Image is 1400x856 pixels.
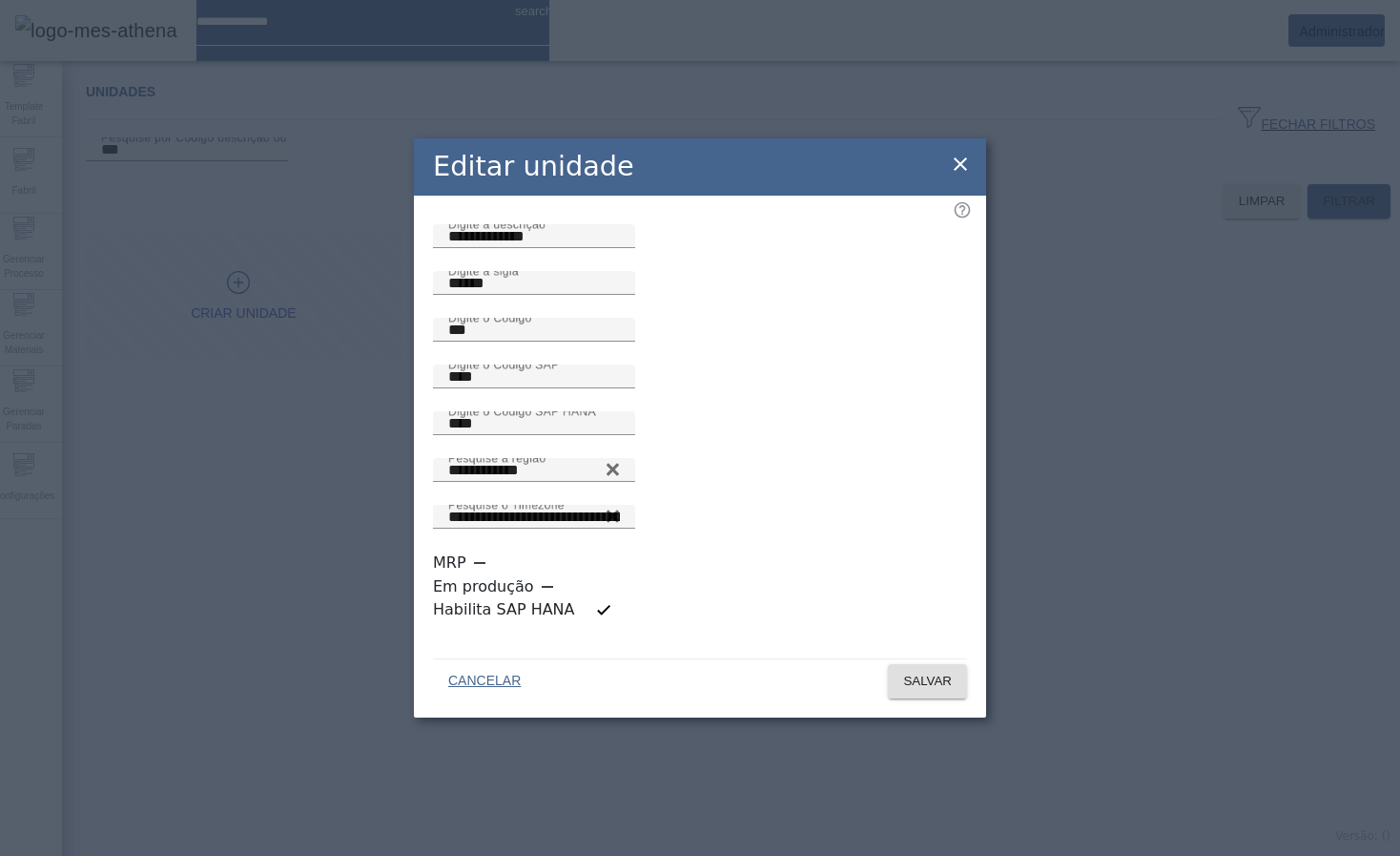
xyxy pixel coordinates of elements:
label: Em produção [433,575,538,598]
span: CANCELAR [448,672,521,691]
input: Number [448,459,620,482]
label: MRP [433,552,470,574]
mat-label: Digite a sigla [448,264,519,277]
mat-label: Digite o Código SAP [448,358,560,370]
input: Number [448,506,620,529]
span: SALVAR [903,672,952,691]
mat-label: Pesquise a região [448,451,546,464]
label: Habilita SAP HANA [433,598,579,621]
mat-label: Digite o Código [448,311,532,324]
h2: Editar unidade [433,146,634,187]
button: SALVAR [888,664,967,699]
button: CANCELAR [433,664,536,699]
mat-label: Digite a descrição [448,218,546,230]
mat-label: Digite o Código SAP HANA [448,405,596,417]
mat-label: Pesquise o Timezone [448,498,565,511]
